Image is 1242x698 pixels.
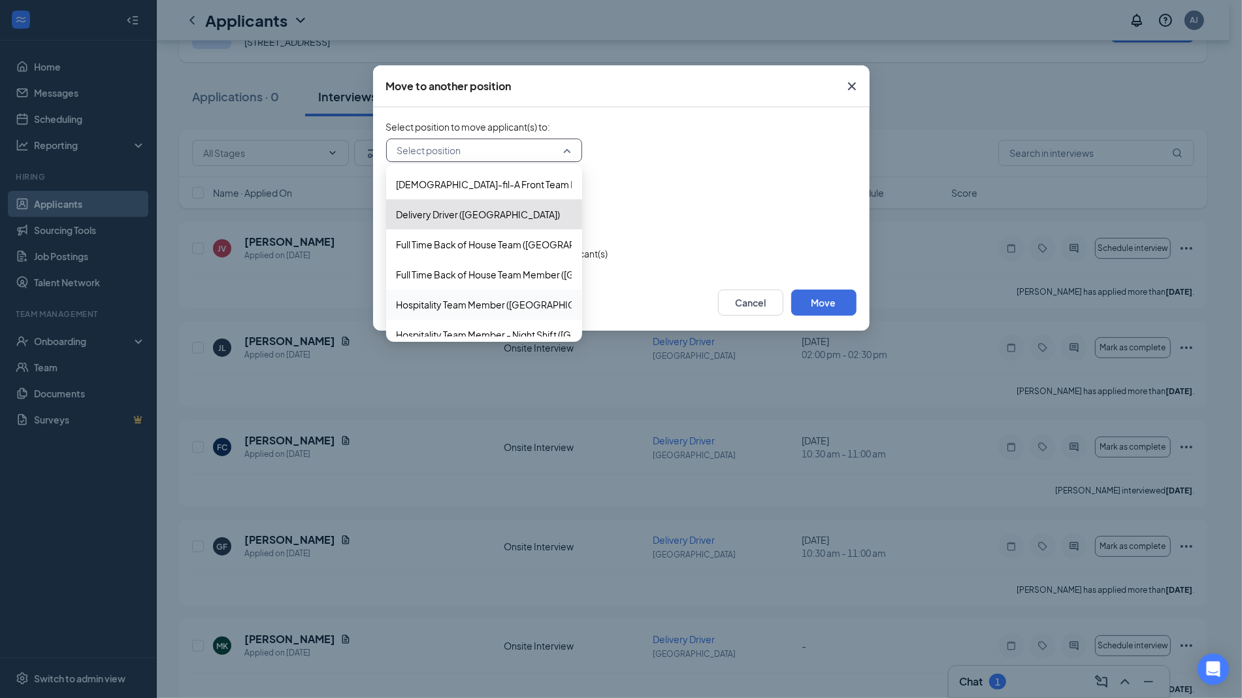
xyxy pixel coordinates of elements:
span: [DEMOGRAPHIC_DATA]-fil-A Front Team Member ([GEOGRAPHIC_DATA]) [397,177,710,191]
span: Delivery Driver ([GEOGRAPHIC_DATA]) [397,207,561,222]
span: Select position to move applicant(s) to : [386,120,857,133]
button: Close [834,65,870,107]
span: Hospitality Team Member - Night Shift ([GEOGRAPHIC_DATA]) [397,327,659,342]
div: Open Intercom Messenger [1198,654,1229,685]
span: Hospitality Team Member ([GEOGRAPHIC_DATA]) [397,297,608,312]
span: Select stage to move applicant(s) to : [386,183,857,196]
span: Full Time Back of House Team Member ([GEOGRAPHIC_DATA]) [397,267,662,282]
button: Cancel [718,290,783,316]
button: Move [791,290,857,316]
div: Move to another position [386,79,512,93]
svg: Cross [844,78,860,94]
span: Full Time Back of House Team ([GEOGRAPHIC_DATA]) [397,237,624,252]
